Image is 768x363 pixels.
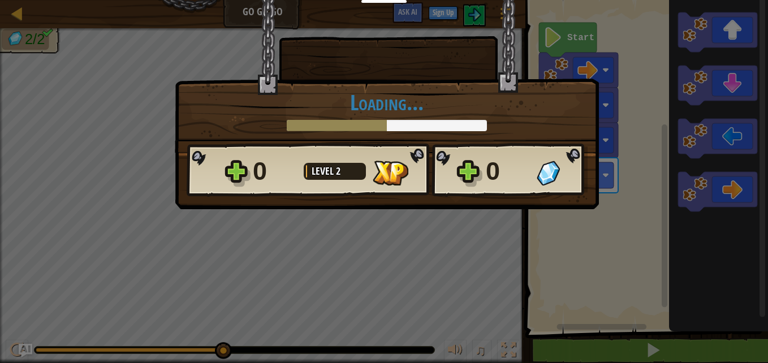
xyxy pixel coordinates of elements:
span: Level [312,164,336,178]
div: 0 [486,153,530,189]
img: XP Gained [373,161,408,185]
img: Gems Gained [537,161,560,185]
div: 0 [253,153,297,189]
h1: Loading... [187,90,587,114]
span: 2 [336,164,340,178]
